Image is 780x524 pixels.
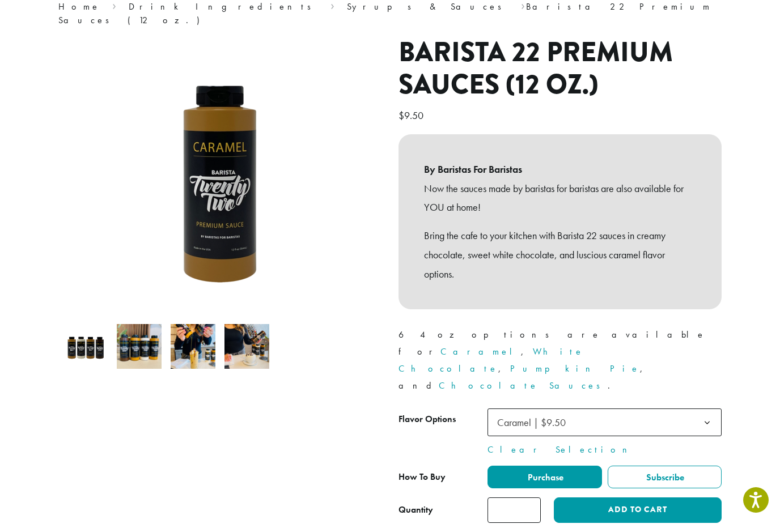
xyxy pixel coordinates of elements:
[424,226,696,283] p: Bring the cafe to your kitchen with Barista 22 sauces in creamy chocolate, sweet white chocolate,...
[399,36,722,101] h1: Barista 22 Premium Sauces (12 oz.)
[424,179,696,218] p: Now the sauces made by baristas for baristas are also available for YOU at home!
[497,416,566,429] span: Caramel | $9.50
[399,109,404,122] span: $
[399,503,433,517] div: Quantity
[399,471,446,483] span: How To Buy
[117,324,162,369] img: B22 12 oz sauces line up
[129,1,319,12] a: Drink Ingredients
[63,324,108,369] img: Barista 22 12 oz Sauces - All Flavors
[487,497,541,523] input: Product quantity
[645,471,684,483] span: Subscribe
[424,160,696,179] b: By Baristas For Baristas
[554,497,722,523] button: Add to cart
[487,408,722,436] span: Caramel | $9.50
[224,324,269,369] img: Barista 22 Premium Sauces (12 oz.) - Image 4
[399,411,487,428] label: Flavor Options
[399,326,722,394] p: 64 oz options are available for , , , and .
[399,109,426,122] bdi: 9.50
[510,363,640,374] a: Pumpkin Pie
[399,346,584,374] a: White Chocolate
[440,346,521,357] a: Caramel
[171,324,215,369] img: Barista 22 Premium Sauces (12 oz.) - Image 3
[58,1,100,12] a: Home
[347,1,509,12] a: Syrups & Sauces
[526,471,563,483] span: Purchase
[487,443,722,457] a: Clear Selection
[493,411,577,433] span: Caramel | $9.50
[439,380,608,391] a: Chocolate Sauces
